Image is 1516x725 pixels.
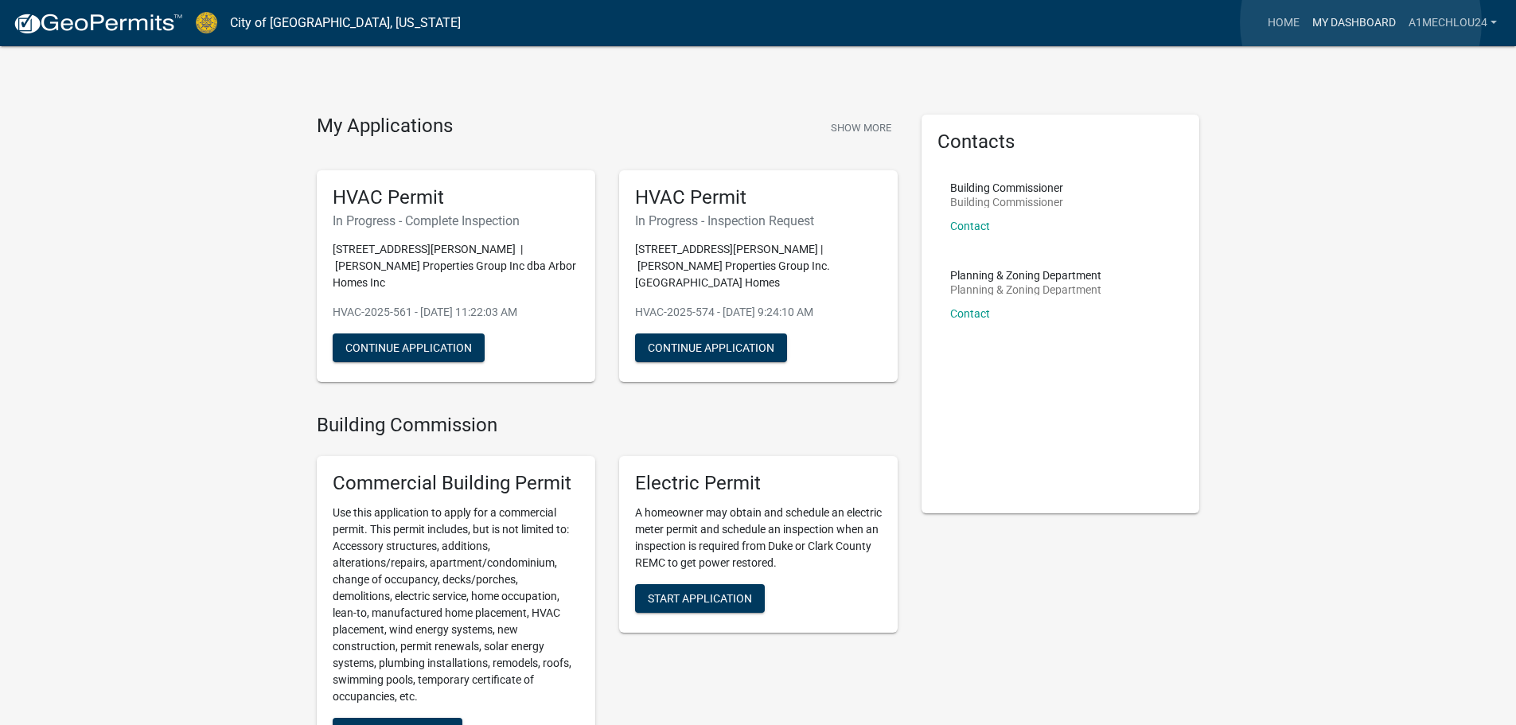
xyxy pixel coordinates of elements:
[1306,8,1402,38] a: My Dashboard
[333,186,579,209] h5: HVAC Permit
[635,186,882,209] h5: HVAC Permit
[648,592,752,605] span: Start Application
[635,472,882,495] h5: Electric Permit
[333,304,579,321] p: HVAC-2025-561 - [DATE] 11:22:03 AM
[950,270,1101,281] p: Planning & Zoning Department
[824,115,898,141] button: Show More
[950,307,990,320] a: Contact
[635,241,882,291] p: [STREET_ADDRESS][PERSON_NAME] | [PERSON_NAME] Properties Group Inc. [GEOGRAPHIC_DATA] Homes
[950,197,1063,208] p: Building Commissioner
[937,131,1184,154] h5: Contacts
[1402,8,1503,38] a: A1MechLou24
[333,472,579,495] h5: Commercial Building Permit
[635,333,787,362] button: Continue Application
[635,505,882,571] p: A homeowner may obtain and schedule an electric meter permit and schedule an inspection when an i...
[635,584,765,613] button: Start Application
[950,220,990,232] a: Contact
[950,182,1063,193] p: Building Commissioner
[230,10,461,37] a: City of [GEOGRAPHIC_DATA], [US_STATE]
[333,241,579,291] p: [STREET_ADDRESS][PERSON_NAME] | [PERSON_NAME] Properties Group Inc dba Arbor Homes Inc
[333,505,579,705] p: Use this application to apply for a commercial permit. This permit includes, but is not limited t...
[1261,8,1306,38] a: Home
[635,213,882,228] h6: In Progress - Inspection Request
[317,414,898,437] h4: Building Commission
[317,115,453,138] h4: My Applications
[333,213,579,228] h6: In Progress - Complete Inspection
[950,284,1101,295] p: Planning & Zoning Department
[333,333,485,362] button: Continue Application
[635,304,882,321] p: HVAC-2025-574 - [DATE] 9:24:10 AM
[196,12,217,33] img: City of Jeffersonville, Indiana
